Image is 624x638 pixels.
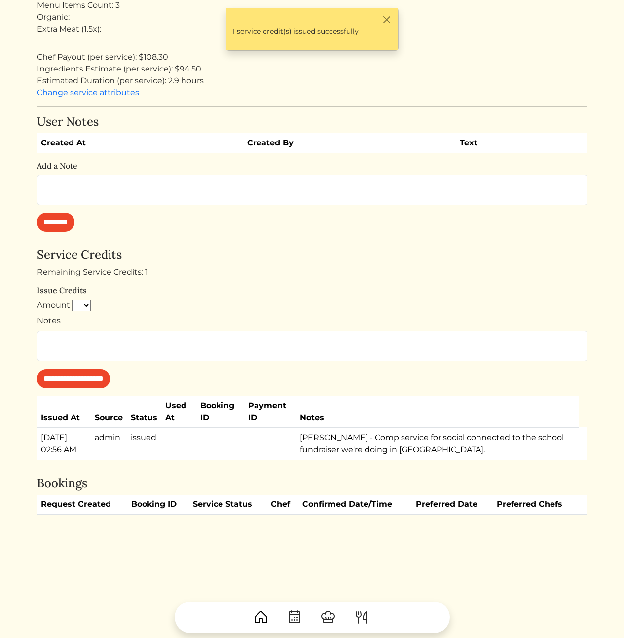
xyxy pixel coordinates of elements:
p: 1 service credit(s) issued successfully [232,26,392,36]
div: Chef Payout (per service): $108.30 [37,51,587,63]
th: Created By [243,133,456,153]
img: ForkKnife-55491504ffdb50bab0c1e09e7649658475375261d09fd45db06cec23bce548bf.svg [354,609,369,625]
td: [DATE] 02:56 AM [37,427,91,460]
td: issued [127,427,161,460]
th: Preferred Date [412,495,493,515]
th: Preferred Chefs [493,495,578,515]
h6: Issue Credits [37,286,587,295]
h4: Bookings [37,476,587,491]
div: Estimated Duration (per service): 2.9 hours [37,75,587,87]
div: Extra Meat (1.5x): [37,23,587,35]
td: [PERSON_NAME] - Comp service for social connected to the school fundraiser we're doing in [GEOGRA... [296,427,579,460]
a: Change service attributes [37,88,139,97]
img: House-9bf13187bcbb5817f509fe5e7408150f90897510c4275e13d0d5fca38e0b5951.svg [253,609,269,625]
th: Confirmed Date/Time [298,495,412,515]
img: ChefHat-a374fb509e4f37eb0702ca99f5f64f3b6956810f32a249b33092029f8484b388.svg [320,609,336,625]
button: Close [382,14,392,25]
th: Service Status [189,495,267,515]
th: Text [456,133,556,153]
th: Issued At [37,396,91,428]
th: Payment ID [244,396,296,428]
img: CalendarDots-5bcf9d9080389f2a281d69619e1c85352834be518fbc73d9501aef674afc0d57.svg [287,609,302,625]
th: Booking ID [196,396,244,428]
div: Remaining Service Credits: 1 [37,266,587,278]
h4: User Notes [37,115,587,129]
td: admin [91,427,127,460]
th: Source [91,396,127,428]
th: Created At [37,133,244,153]
label: Amount [37,299,70,311]
th: Request Created [37,495,127,515]
h6: Add a Note [37,161,587,171]
th: Status [127,396,161,428]
th: Booking ID [127,495,189,515]
label: Notes [37,315,61,327]
th: Notes [296,396,579,428]
th: Chef [267,495,298,515]
div: Ingredients Estimate (per service): $94.50 [37,63,587,75]
h4: Service Credits [37,248,587,262]
th: Used At [161,396,196,428]
div: Organic: [37,11,587,23]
